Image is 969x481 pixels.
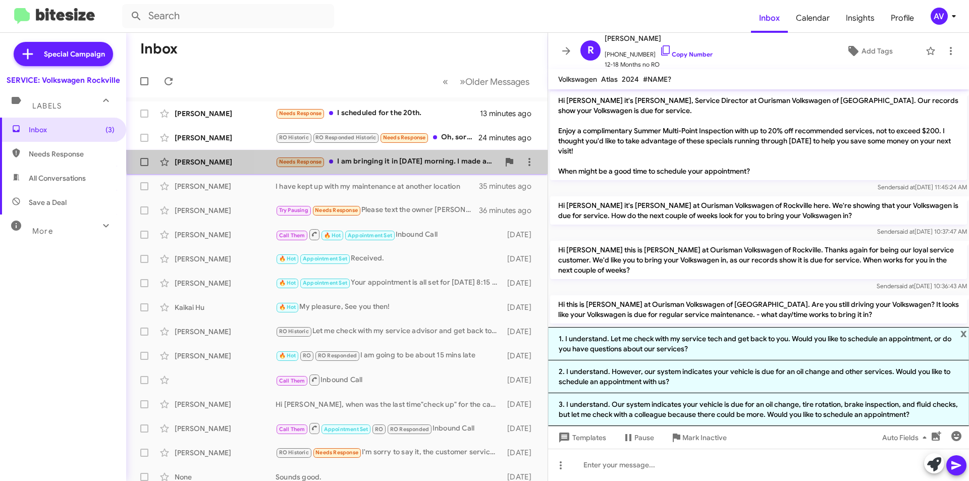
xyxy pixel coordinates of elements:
[44,49,105,59] span: Special Campaign
[175,278,276,288] div: [PERSON_NAME]
[14,42,113,66] a: Special Campaign
[788,4,838,33] span: Calendar
[32,227,53,236] span: More
[437,71,454,92] button: Previous
[896,282,914,290] span: said at
[465,76,529,87] span: Older Messages
[660,50,713,58] a: Copy Number
[175,109,276,119] div: [PERSON_NAME]
[279,328,309,335] span: RO Historic
[643,75,671,84] span: #NAME?
[7,75,120,85] div: SERVICE: Volkswagen Rockville
[443,75,448,88] span: «
[883,4,922,33] a: Profile
[276,350,502,361] div: I am going to be about 15 mins late
[29,125,115,135] span: Inbox
[348,232,392,239] span: Appointment Set
[548,360,969,393] li: 2. I understand. However, our system indicates your vehicle is due for an oil change and other se...
[315,207,358,213] span: Needs Response
[29,197,67,207] span: Save a Deal
[556,429,606,447] span: Templates
[383,134,426,141] span: Needs Response
[279,352,296,359] span: 🔥 Hot
[279,304,296,310] span: 🔥 Hot
[897,228,914,235] span: said at
[922,8,958,25] button: AV
[279,110,322,117] span: Needs Response
[437,71,535,92] nav: Page navigation example
[175,133,276,143] div: [PERSON_NAME]
[175,254,276,264] div: [PERSON_NAME]
[874,429,939,447] button: Auto Fields
[622,75,639,84] span: 2024
[279,158,322,165] span: Needs Response
[614,429,662,447] button: Pause
[324,232,341,239] span: 🔥 Hot
[318,352,357,359] span: RO Responded
[502,351,540,361] div: [DATE]
[279,378,305,384] span: Call Them
[303,255,347,262] span: Appointment Set
[276,108,480,119] div: I scheduled for the 20th.
[838,4,883,33] span: Insights
[276,181,479,191] div: I have kept up with my maintenance at another location
[502,254,540,264] div: [DATE]
[175,302,276,312] div: Kaikai Hu
[279,232,305,239] span: Call Them
[276,301,502,313] div: My pleasure, See you then!
[315,134,376,141] span: RO Responded Historic
[279,207,308,213] span: Try Pausing
[140,41,178,57] h1: Inbox
[634,429,654,447] span: Pause
[460,75,465,88] span: »
[605,60,713,70] span: 12-18 Months no RO
[479,181,540,191] div: 35 minutes ago
[479,133,540,143] div: 24 minutes ago
[122,4,334,28] input: Search
[548,327,969,360] li: 1. I understand. Let me check with my service tech and get back to you. Would you like to schedul...
[480,109,540,119] div: 13 minutes ago
[390,426,429,433] span: RO Responded
[502,399,540,409] div: [DATE]
[877,282,967,290] span: Sender [DATE] 10:36:43 AM
[175,399,276,409] div: [PERSON_NAME]
[502,375,540,385] div: [DATE]
[32,101,62,111] span: Labels
[175,351,276,361] div: [PERSON_NAME]
[454,71,535,92] button: Next
[502,302,540,312] div: [DATE]
[315,449,358,456] span: Needs Response
[105,125,115,135] span: (3)
[558,75,597,84] span: Volkswagen
[276,373,502,386] div: Inbound Call
[276,253,502,264] div: Received.
[29,173,86,183] span: All Conversations
[279,449,309,456] span: RO Historic
[375,426,383,433] span: RO
[548,393,969,426] li: 3. I understand. Our system indicates your vehicle is due for an oil change, tire rotation, brake...
[303,280,347,286] span: Appointment Set
[279,280,296,286] span: 🔥 Hot
[502,423,540,434] div: [DATE]
[175,423,276,434] div: [PERSON_NAME]
[550,241,967,279] p: Hi [PERSON_NAME] this is [PERSON_NAME] at Ourisman Volkswagen of Rockville. Thanks again for bein...
[682,429,727,447] span: Mark Inactive
[29,149,115,159] span: Needs Response
[605,32,713,44] span: [PERSON_NAME]
[587,42,594,59] span: R
[548,429,614,447] button: Templates
[862,42,893,60] span: Add Tags
[324,426,368,433] span: Appointment Set
[751,4,788,33] a: Inbox
[303,352,311,359] span: RO
[550,295,967,324] p: Hi this is [PERSON_NAME] at Ourisman Volkswagen of [GEOGRAPHIC_DATA]. Are you still driving your ...
[276,399,502,409] div: Hi [PERSON_NAME], when was the last time"check up" for the car?
[931,8,948,25] div: AV
[276,422,502,435] div: Inbound Call
[662,429,735,447] button: Mark Inactive
[877,228,967,235] span: Sender [DATE] 10:37:47 AM
[175,327,276,337] div: [PERSON_NAME]
[276,277,502,289] div: Your appointment is all set for [DATE] 8:15 AM. See you then!
[897,183,915,191] span: said at
[601,75,618,84] span: Atlas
